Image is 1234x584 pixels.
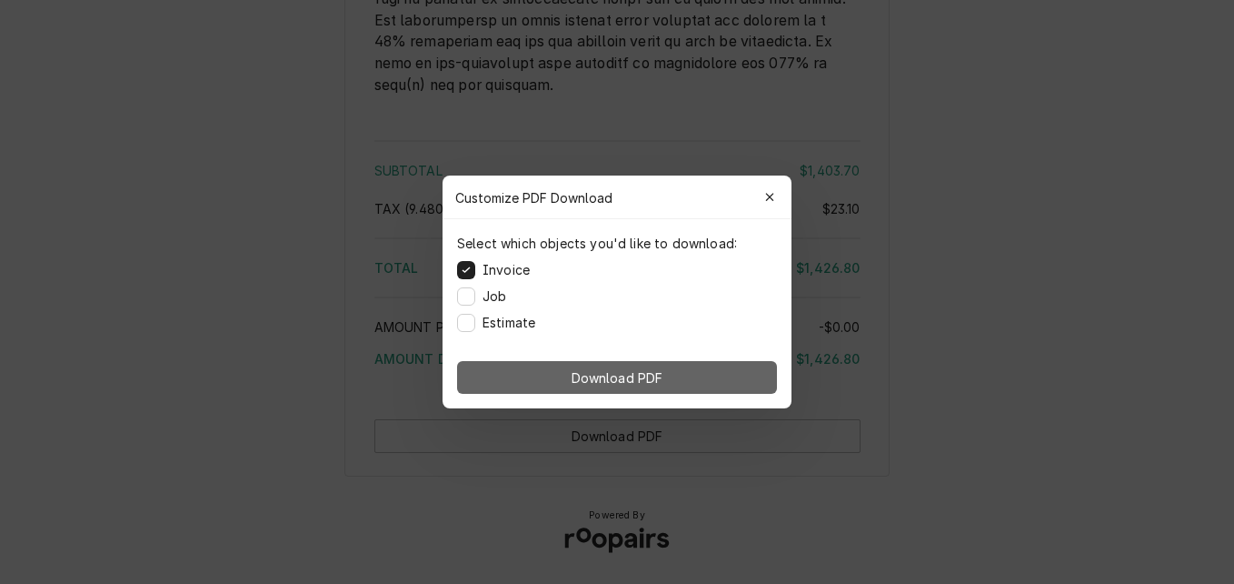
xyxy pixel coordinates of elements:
span: Download PDF [568,368,667,388]
label: Estimate [483,313,535,332]
div: Customize PDF Download [443,176,791,219]
label: Job [483,287,506,306]
button: Download PDF [457,361,777,394]
p: Select which objects you'd like to download: [457,234,737,253]
label: Invoice [483,260,530,279]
